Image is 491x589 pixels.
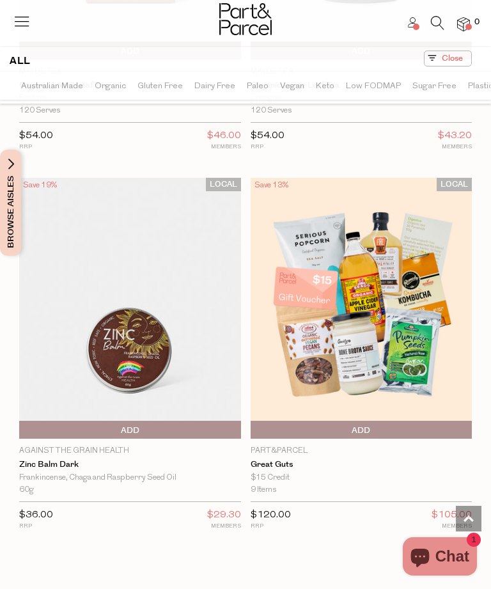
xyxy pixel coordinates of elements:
[399,537,481,579] inbox-online-store-chat: Shopify online store chat
[412,75,456,97] span: Sugar Free
[4,150,18,256] span: Browse Aisles
[206,178,241,191] span: LOCAL
[19,105,60,117] span: 120 Serves
[207,128,241,145] span: $46.00
[251,142,284,152] small: RRP
[432,521,472,531] small: MEMBERS
[251,510,291,520] span: $120.00
[251,460,472,470] a: Great Guts
[207,142,241,152] small: MEMBERS
[251,105,292,117] span: 120 Serves
[19,421,241,439] button: Add To Parcel
[251,521,291,531] small: RRP
[457,17,470,31] a: 0
[21,75,83,97] span: Australian Made
[471,17,483,28] span: 0
[194,75,235,97] span: Dairy Free
[19,460,241,470] a: Zinc Balm Dark
[251,445,472,457] p: Part&Parcel
[438,142,472,152] small: MEMBERS
[19,178,61,193] div: Save 19%
[19,445,241,457] p: Against the Grain Health
[19,178,241,439] img: Zinc Balm Dark
[280,75,304,97] span: Vegan
[95,75,126,97] span: Organic
[19,510,53,520] span: $36.00
[19,472,241,484] div: Frankincense, Chaga and Raspberry Seed Oil
[137,75,183,97] span: Gluten Free
[10,51,31,72] h1: ALL
[438,128,472,145] span: $43.20
[219,3,272,35] img: Part&Parcel
[346,75,401,97] span: Low FODMAP
[251,484,276,496] span: 9 Items
[251,178,292,193] div: Save 13%
[251,472,472,484] div: $15 Credit
[19,131,53,141] span: $54.00
[19,484,34,496] span: 60g
[437,178,472,191] span: LOCAL
[251,131,284,141] span: $54.00
[207,507,241,524] span: $29.30
[432,507,472,524] span: $105.00
[19,521,53,531] small: RRP
[247,75,269,97] span: Paleo
[251,178,472,439] img: Great Guts
[251,421,472,439] button: Add To Parcel
[316,75,334,97] span: Keto
[207,521,241,531] small: MEMBERS
[19,142,53,152] small: RRP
